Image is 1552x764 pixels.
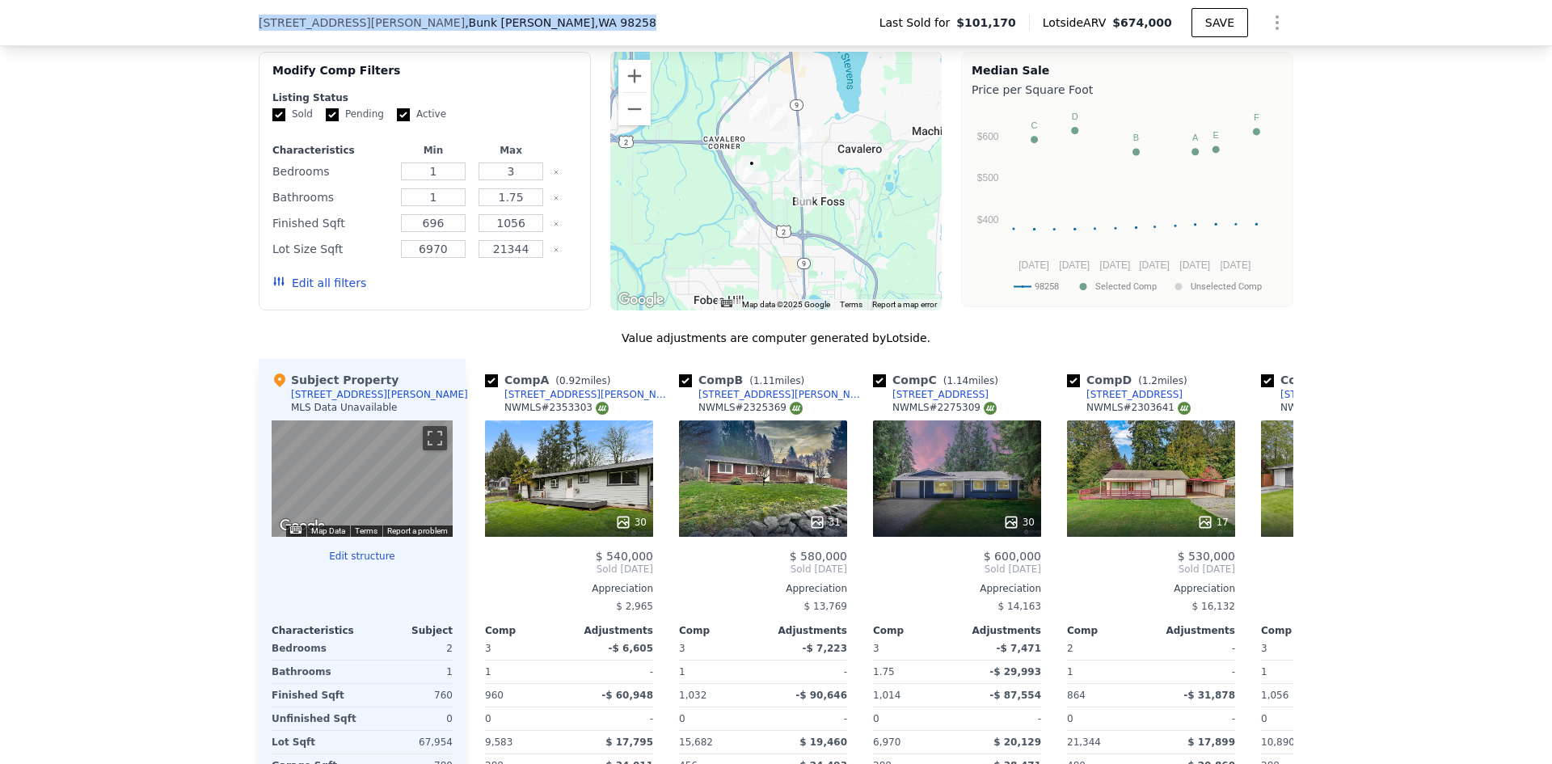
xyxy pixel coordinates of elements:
[1035,281,1059,292] text: 98258
[595,16,656,29] span: , WA 98258
[485,643,491,654] span: 3
[997,643,1041,654] span: -$ 7,471
[804,601,847,612] span: $ 13,769
[609,643,653,654] span: -$ 6,605
[1086,388,1183,401] div: [STREET_ADDRESS]
[679,582,847,595] div: Appreciation
[272,731,359,753] div: Lot Sqft
[1179,260,1210,271] text: [DATE]
[698,401,803,415] div: NWMLS # 2325369
[596,550,653,563] span: $ 540,000
[1067,737,1101,748] span: 21,344
[272,684,359,707] div: Finished Sqft
[1261,582,1429,595] div: Appreciation
[475,144,546,157] div: Max
[504,388,673,401] div: [STREET_ADDRESS][PERSON_NAME]
[679,661,760,683] div: 1
[485,563,653,576] span: Sold [DATE]
[549,375,617,386] span: ( miles)
[616,601,653,612] span: $ 2,965
[618,60,651,92] button: Zoom in
[272,144,391,157] div: Characteristics
[423,426,447,450] button: Toggle fullscreen view
[892,401,997,415] div: NWMLS # 2275309
[873,563,1041,576] span: Sold [DATE]
[272,91,577,104] div: Listing Status
[679,388,867,401] a: [STREET_ADDRESS][PERSON_NAME]
[1067,661,1148,683] div: 1
[679,643,685,654] span: 3
[947,375,968,386] span: 1.14
[272,550,453,563] button: Edit structure
[1112,16,1172,29] span: $674,000
[989,666,1041,677] span: -$ 29,993
[679,372,811,388] div: Comp B
[1178,402,1191,415] img: NWMLS Logo
[1067,563,1235,576] span: Sold [DATE]
[790,402,803,415] img: NWMLS Logo
[766,707,847,730] div: -
[1086,401,1191,415] div: NWMLS # 2303641
[365,637,453,660] div: 2
[972,78,1283,101] div: Price per Square Foot
[1192,133,1199,142] text: A
[559,375,581,386] span: 0.92
[605,737,653,748] span: $ 17,795
[311,526,345,537] button: Map Data
[272,108,313,121] label: Sold
[485,661,566,683] div: 1
[1197,514,1229,530] div: 17
[485,372,617,388] div: Comp A
[272,420,453,537] div: Map
[1133,133,1139,142] text: B
[1059,260,1090,271] text: [DATE]
[1043,15,1112,31] span: Lotside ARV
[272,372,399,388] div: Subject Property
[972,62,1283,78] div: Median Sale
[799,737,847,748] span: $ 19,460
[984,402,997,415] img: NWMLS Logo
[795,690,847,701] span: -$ 90,646
[291,401,398,414] div: MLS Data Unavailable
[1191,8,1248,37] button: SAVE
[1261,690,1288,701] span: 1,056
[355,526,377,535] a: Terms
[753,375,775,386] span: 1.11
[763,624,847,637] div: Adjustments
[977,172,999,184] text: $500
[596,402,609,415] img: NWMLS Logo
[742,300,830,309] span: Map data ©2025 Google
[1142,375,1158,386] span: 1.2
[485,713,491,724] span: 0
[291,388,468,401] div: [STREET_ADDRESS][PERSON_NAME]
[957,624,1041,637] div: Adjustments
[276,516,329,537] a: Open this area in Google Maps (opens a new window)
[679,713,685,724] span: 0
[259,330,1293,346] div: Value adjustments are computer generated by Lotside .
[326,108,384,121] label: Pending
[1261,713,1267,724] span: 0
[956,15,1016,31] span: $101,170
[1067,388,1183,401] a: [STREET_ADDRESS]
[873,713,879,724] span: 0
[873,690,900,701] span: 1,014
[977,131,999,142] text: $600
[1095,281,1157,292] text: Selected Comp
[398,144,469,157] div: Min
[873,624,957,637] div: Comp
[572,661,653,683] div: -
[614,289,668,310] img: Google
[743,155,761,183] div: 8027 S Lake Stevens Rd
[1031,120,1038,130] text: C
[485,690,504,701] span: 960
[679,737,713,748] span: 15,682
[272,212,391,234] div: Finished Sqft
[679,624,763,637] div: Comp
[272,661,359,683] div: Bathrooms
[998,601,1041,612] span: $ 14,163
[365,731,453,753] div: 67,954
[615,514,647,530] div: 30
[614,289,668,310] a: Open this area in Google Maps (opens a new window)
[397,108,446,121] label: Active
[1067,624,1151,637] div: Comp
